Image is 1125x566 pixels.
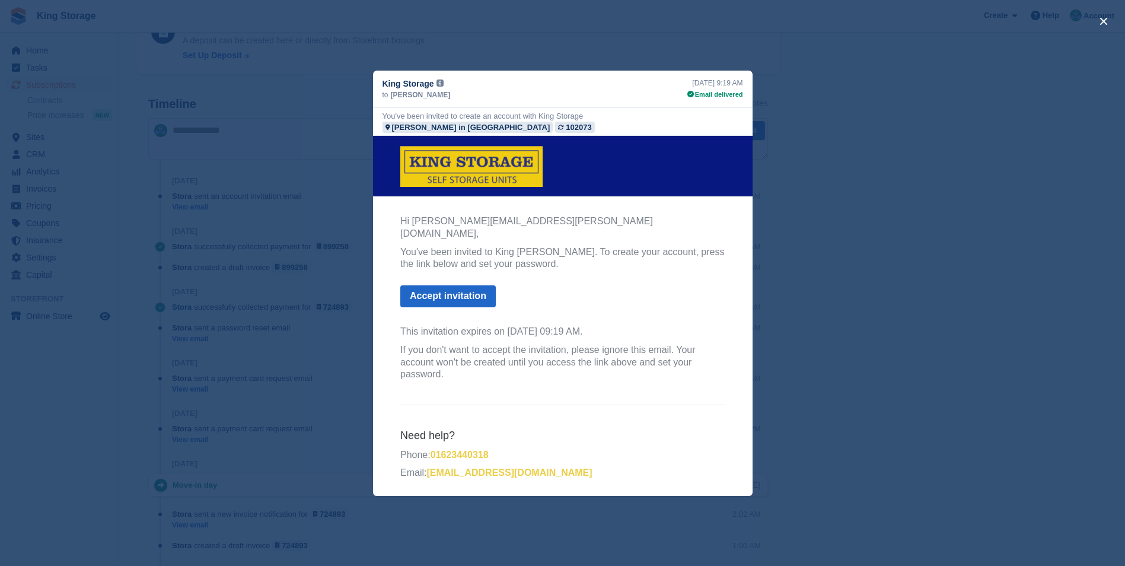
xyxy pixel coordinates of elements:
[27,10,170,51] img: King Storage Logo
[27,190,352,202] p: This invitation expires on [DATE] 09:19 AM.
[27,293,352,307] h6: Need help?
[687,78,743,88] div: [DATE] 9:19 AM
[58,314,116,324] a: 01623440318
[555,122,594,133] a: 102073
[392,122,550,133] div: [PERSON_NAME] in [GEOGRAPHIC_DATA]
[687,90,743,100] div: Email delivered
[383,110,584,122] div: You've been invited to create an account with King Storage
[27,80,352,104] p: Hi [PERSON_NAME][EMAIL_ADDRESS][PERSON_NAME][DOMAIN_NAME],
[391,90,451,100] span: [PERSON_NAME]
[27,150,123,171] a: Accept invitation
[27,313,352,326] p: Phone:
[383,90,388,100] span: to
[436,80,444,87] img: icon-info-grey-7440780725fd019a000dd9b08b2336e03edf1995a4989e88bcd33f0948082b44.svg
[566,122,591,133] div: 102073
[27,110,352,135] p: You've been invited to King [PERSON_NAME]. To create your account, press the link below and set y...
[1094,12,1113,31] button: close
[27,331,352,344] p: Email:
[383,78,434,90] span: King Storage
[27,208,352,245] p: If you don't want to accept the invitation, please ignore this email. Your account won't be creat...
[383,122,553,133] a: [PERSON_NAME] in [GEOGRAPHIC_DATA]
[53,332,219,342] a: [EMAIL_ADDRESS][DOMAIN_NAME]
